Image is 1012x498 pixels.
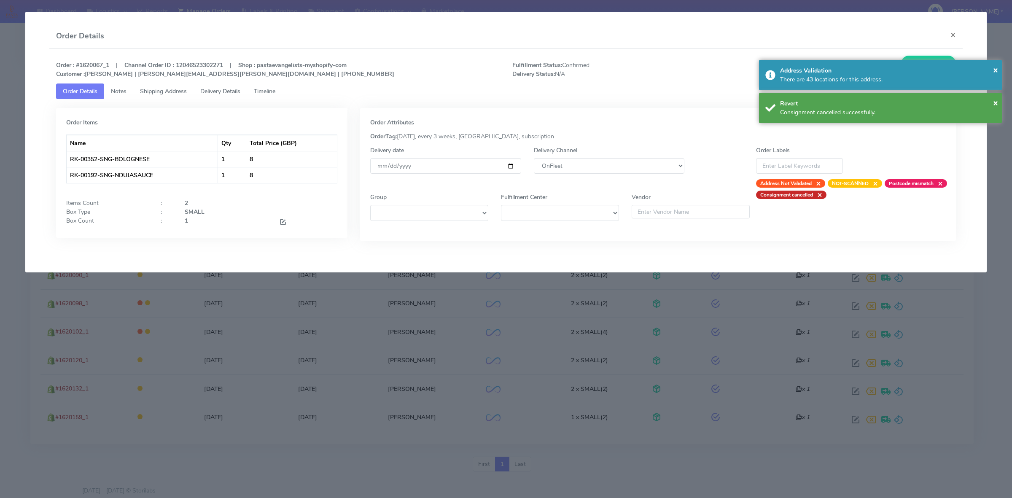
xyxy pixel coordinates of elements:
button: Close [993,64,998,76]
div: Address Validation [780,66,996,75]
ul: Tabs [56,83,956,99]
div: There are 43 locations for this address. [780,75,996,84]
strong: OrderTag: [370,132,397,140]
strong: Order Items [66,118,98,127]
input: Enter Vendor Name [632,205,750,218]
span: × [869,179,878,188]
th: Name [67,135,218,151]
button: Close [944,24,963,46]
div: Items Count [60,199,154,207]
button: Close [993,97,998,109]
th: Qty [218,135,246,151]
td: RK-00352-SNG-BOLOGNESE [67,151,218,167]
strong: Customer : [56,70,85,78]
div: : [154,216,178,228]
strong: Consignment cancelled [760,191,813,198]
label: Order Labels [756,146,790,155]
span: × [813,191,822,199]
h4: Order Details [56,30,104,42]
button: Update Order [901,56,956,71]
label: Delivery Channel [534,146,577,155]
label: Fulfillment Center [501,193,547,202]
div: Box Count [60,216,154,228]
div: : [154,199,178,207]
strong: Fulfillment Status: [512,61,562,69]
strong: Address Not Validated [760,180,812,187]
strong: Order Attributes [370,118,414,127]
div: Consignment cancelled successfully. [780,108,996,117]
label: Group [370,193,387,202]
div: [DATE], every 3 weeks, [GEOGRAPHIC_DATA], subscription [364,132,952,141]
label: Delivery date [370,146,404,155]
strong: NOT-SCANNED [832,180,869,187]
strong: 1 [185,217,188,225]
span: Timeline [254,87,275,95]
span: × [993,97,998,108]
div: : [154,207,178,216]
span: × [934,179,943,188]
td: 1 [218,167,246,183]
span: × [993,64,998,75]
td: 8 [246,167,337,183]
strong: Order : #1620067_1 | Channel Order ID : 12046523302271 | Shop : pastaevangelists-myshopify-com [P... [56,61,394,78]
span: Notes [111,87,126,95]
label: Vendor [632,193,651,202]
td: 8 [246,151,337,167]
strong: 2 [185,199,188,207]
strong: SMALL [185,208,205,216]
span: × [812,179,821,188]
td: RK-00192-SNG-NDUJASAUCE [67,167,218,183]
div: Box Type [60,207,154,216]
span: Confirmed N/A [506,61,734,78]
th: Total Price (GBP) [246,135,337,151]
span: Delivery Details [200,87,240,95]
span: Shipping Address [140,87,187,95]
strong: Postcode mismatch [889,180,934,187]
div: Revert [780,99,996,108]
span: Order Details [63,87,97,95]
strong: Delivery Status: [512,70,555,78]
td: 1 [218,151,246,167]
input: Enter Label Keywords [756,158,843,174]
